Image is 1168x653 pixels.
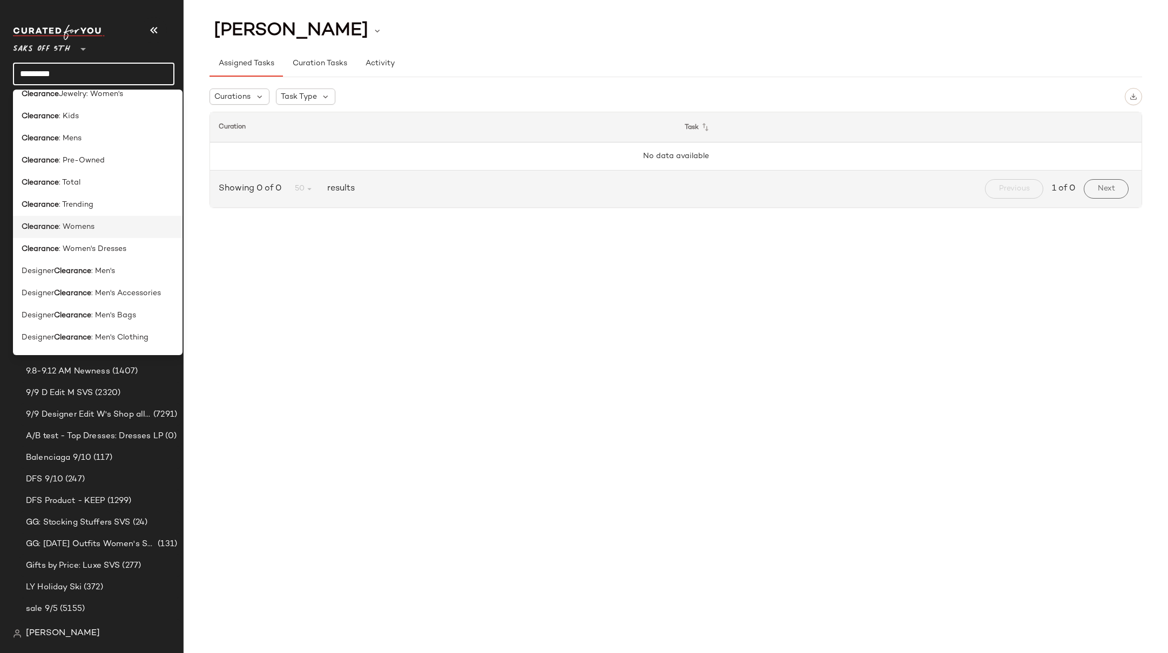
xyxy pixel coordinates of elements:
[26,473,63,486] span: DFS 9/10
[59,155,105,166] span: : Pre-Owned
[22,266,54,277] span: Designer
[22,332,54,343] span: Designer
[22,199,59,210] b: Clearance
[13,25,105,40] img: cfy_white_logo.C9jOOHJF.svg
[54,266,91,277] b: Clearance
[156,538,177,550] span: (131)
[91,288,161,299] span: : Men's Accessories
[91,354,145,365] span: : Men's Jewelry
[218,59,274,68] span: Assigned Tasks
[214,21,368,41] span: [PERSON_NAME]
[1052,182,1075,195] span: 1 of 0
[59,177,80,188] span: : Total
[22,133,59,144] b: Clearance
[59,133,82,144] span: : Mens
[110,365,138,378] span: (1407)
[163,430,177,443] span: (0)
[1130,93,1137,100] img: svg%3e
[26,452,91,464] span: Balenciaga 9/10
[26,430,163,443] span: A/B test - Top Dresses: Dresses LP
[91,452,112,464] span: (117)
[1097,185,1115,193] span: Next
[54,354,91,365] b: Clearance
[676,112,1142,142] th: Task
[210,112,676,142] th: Curation
[26,560,120,572] span: Gifts by Price: Luxe SVS
[1084,179,1129,199] button: Next
[13,37,70,56] span: Saks OFF 5TH
[82,581,103,594] span: (372)
[105,495,132,507] span: (1299)
[26,365,110,378] span: 9.8-9.12 AM Newness
[26,409,151,421] span: 9/9 Designer Edit W's Shop all SVS
[58,603,85,615] span: (5155)
[22,155,59,166] b: Clearance
[214,91,251,103] span: Curations
[93,387,120,399] span: (2320)
[54,310,91,321] b: Clearance
[219,182,286,195] span: Showing 0 of 0
[26,603,58,615] span: sale 9/5
[22,354,54,365] span: Designer
[26,516,131,529] span: GG: Stocking Stuffers SVS
[323,182,355,195] span: results
[22,243,59,255] b: Clearance
[26,387,93,399] span: 9/9 D Edit M SVS
[59,221,94,233] span: : Womens
[22,221,59,233] b: Clearance
[91,266,115,277] span: : Men's
[59,111,79,122] span: : Kids
[151,409,177,421] span: (7291)
[22,177,59,188] b: Clearance
[22,89,59,100] b: Clearance
[91,332,148,343] span: : Men's Clothing
[26,627,100,640] span: [PERSON_NAME]
[26,581,82,594] span: LY Holiday Ski
[131,516,148,529] span: (24)
[281,91,317,103] span: Task Type
[22,310,54,321] span: Designer
[54,288,91,299] b: Clearance
[59,243,126,255] span: : Women's Dresses
[63,473,85,486] span: (247)
[365,59,395,68] span: Activity
[120,560,141,572] span: (277)
[292,59,347,68] span: Curation Tasks
[59,89,123,100] span: Jewelry: Women's
[22,288,54,299] span: Designer
[13,629,22,638] img: svg%3e
[26,538,156,550] span: GG: [DATE] Outfits Women's SVS
[54,332,91,343] b: Clearance
[91,310,136,321] span: : Men's Bags
[22,111,59,122] b: Clearance
[26,495,105,507] span: DFS Product - KEEP
[210,142,1142,171] td: No data available
[59,199,93,210] span: : Trending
